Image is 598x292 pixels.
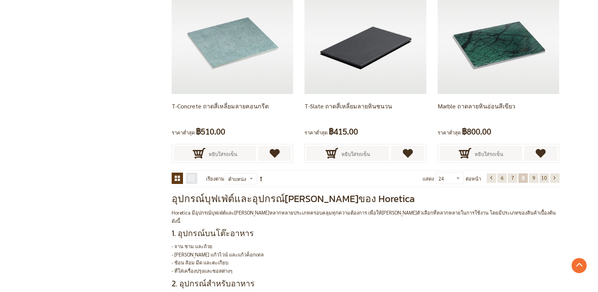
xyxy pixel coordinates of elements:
a: 7 [508,173,517,183]
a: T-Slate ถาดสี่เหลี่ยมลายหินชนวน [304,102,392,110]
span: ราคาต่ำสุด [438,129,461,136]
a: เพิ่มไปยังรายการโปรด [524,146,558,161]
a: 9 [529,173,538,183]
a: 6 [497,173,507,183]
label: เรียงตาม [206,173,224,185]
a: 10 [540,173,549,183]
span: หยิบใส่รถเข็น [341,146,370,162]
span: ฿415.00 [329,124,358,138]
h3: 1. อุปกรณ์บนโต๊ะอาหาร [172,229,560,238]
button: หยิบใส่รถเข็น [306,146,389,161]
a: Marble ถาดลายหินอ่อนสีเขียว [438,29,559,36]
span: ต่อหน้า [466,173,481,185]
a: T-Concrete ถาดสี่เหลี่ยมลายคอนกรีต [172,102,269,110]
p: - จาน ชาม และถ้วย - [PERSON_NAME] แก้วไวน์ และแก้วค็อกเทล - ช้อน ส้อม มีด และตะเกียบ - ที่ใส่เครื... [172,242,560,275]
a: เพิ่มไปยังรายการโปรด [391,146,424,161]
span: 7 [511,175,514,181]
h3: 2. อุปกรณ์สำหรับอาหาร [172,279,560,289]
span: 8 [522,175,524,181]
button: หยิบใส่รถเข็น [440,146,522,161]
button: หยิบใส่รถเข็น [174,146,256,161]
span: ฿510.00 [196,124,225,138]
a: Marble ถาดลายหินอ่อนสีเขียว [438,102,515,110]
span: 10 [541,175,547,181]
a: T-Concrete ถาดสี่เหลี่ยมลายคอนกรีต [172,29,293,36]
strong: ตาราง [172,173,183,184]
span: ฿800.00 [462,124,491,138]
span: หยิบใส่รถเข็น [475,146,503,162]
a: T-Slate ถาดสี่เหลี่ยมลายหินชนวน [304,29,426,36]
a: Go to Top [572,258,587,273]
p: Horetica มีอุปกรณ์บุฟเฟ่ต์และ[PERSON_NAME]หลากหลายประเภทครอบคลุมทุกความต้องการ เพื่อให้[PERSON_NA... [172,209,560,225]
span: ราคาต่ำสุด [172,129,195,136]
a: เพิ่มไปยังรายการโปรด [258,146,292,161]
span: ราคาต่ำสุด [304,129,327,136]
span: แสดง [423,175,434,182]
span: 9 [532,175,535,181]
span: หยิบใส่รถเข็น [209,146,237,162]
h2: อุปกรณ์บุฟเฟ่ต์และอุปกรณ์[PERSON_NAME]ของ Horetica [172,193,560,205]
span: 6 [501,175,503,181]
